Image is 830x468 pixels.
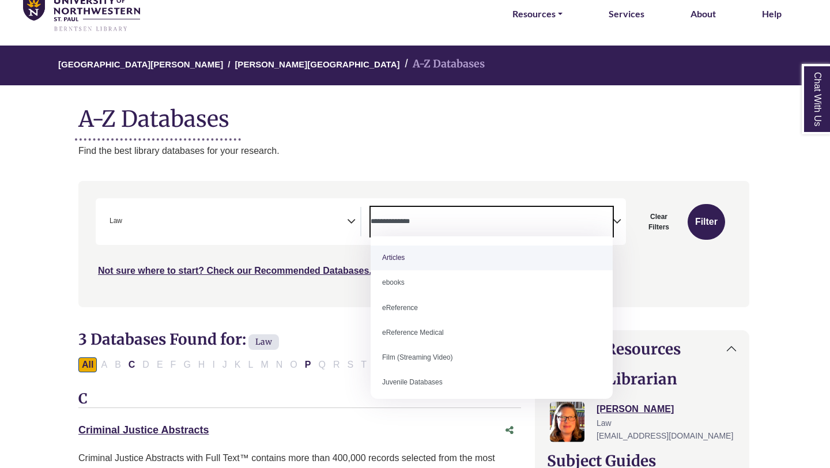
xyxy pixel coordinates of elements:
[105,216,122,227] li: Law
[371,218,613,227] textarea: Search
[78,359,468,369] div: Alpha-list to filter by first letter of database name
[78,144,749,158] p: Find the best library databases for your research.
[78,97,749,132] h1: A-Z Databases
[371,345,613,370] li: Film (Streaming Video)
[371,296,613,320] li: eReference
[110,216,122,227] span: Law
[98,266,372,275] a: Not sure where to start? Check our Recommended Databases.
[550,402,584,442] img: Jessica Moore
[762,6,782,21] a: Help
[371,370,613,395] li: Juvenile Databases
[78,424,209,436] a: Criminal Justice Abstracts
[597,404,674,414] a: [PERSON_NAME]
[78,391,521,408] h3: C
[78,46,749,85] nav: breadcrumb
[78,330,246,349] span: 3 Databases Found for:
[688,204,725,240] button: Submit for Search Results
[78,181,749,307] nav: Search filters
[498,420,521,441] button: Share this database
[535,331,749,367] button: Subject Resources
[301,357,315,372] button: Filter Results P
[400,56,485,73] li: A-Z Databases
[597,431,733,440] span: [EMAIL_ADDRESS][DOMAIN_NAME]
[512,6,563,21] a: Resources
[248,334,279,350] span: Law
[58,58,223,69] a: [GEOGRAPHIC_DATA][PERSON_NAME]
[633,204,685,240] button: Clear Filters
[124,218,130,227] textarea: Search
[235,58,399,69] a: [PERSON_NAME][GEOGRAPHIC_DATA]
[125,357,139,372] button: Filter Results C
[371,246,613,270] li: Articles
[547,370,737,388] h2: Liaison Librarian
[371,270,613,295] li: ebooks
[371,320,613,345] li: eReference Medical
[609,6,644,21] a: Services
[597,418,612,428] span: Law
[691,6,716,21] a: About
[78,357,97,372] button: All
